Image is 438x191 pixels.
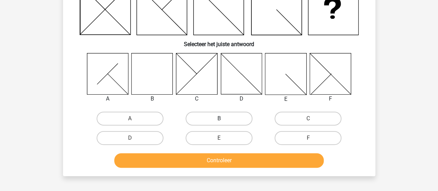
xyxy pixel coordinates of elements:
[171,95,223,103] div: C
[275,112,341,125] label: C
[260,95,312,103] div: E
[186,112,252,125] label: B
[126,95,178,103] div: B
[215,95,268,103] div: D
[114,153,324,168] button: Controleer
[97,131,163,145] label: D
[97,112,163,125] label: A
[304,95,357,103] div: F
[82,95,134,103] div: A
[275,131,341,145] label: F
[74,35,364,47] h6: Selecteer het juiste antwoord
[186,131,252,145] label: E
